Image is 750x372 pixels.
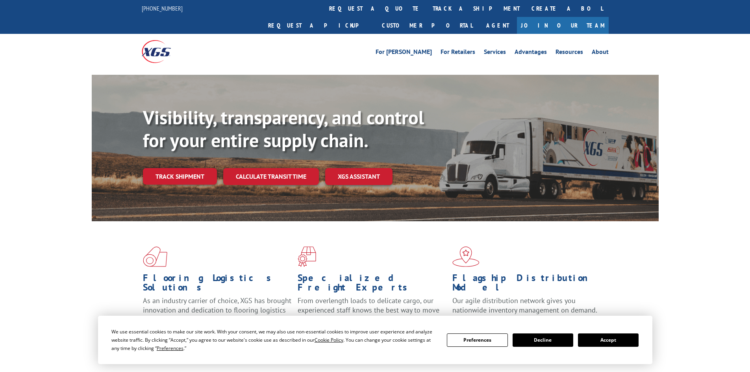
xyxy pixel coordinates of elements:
a: Agent [478,17,517,34]
img: xgs-icon-flagship-distribution-model-red [452,246,480,267]
a: About [592,49,609,57]
a: XGS ASSISTANT [325,168,393,185]
a: Track shipment [143,168,217,185]
a: Advantages [515,49,547,57]
button: Preferences [447,333,507,347]
button: Decline [513,333,573,347]
img: xgs-icon-focused-on-flooring-red [298,246,316,267]
h1: Flooring Logistics Solutions [143,273,292,296]
a: Customer Portal [376,17,478,34]
div: Cookie Consent Prompt [98,316,652,364]
span: As an industry carrier of choice, XGS has brought innovation and dedication to flooring logistics... [143,296,291,324]
h1: Specialized Freight Experts [298,273,446,296]
a: Request a pickup [262,17,376,34]
a: Calculate transit time [223,168,319,185]
a: Join Our Team [517,17,609,34]
span: Cookie Policy [315,337,343,343]
a: For Retailers [441,49,475,57]
p: From overlength loads to delicate cargo, our experienced staff knows the best way to move your fr... [298,296,446,331]
a: [PHONE_NUMBER] [142,4,183,12]
a: Resources [556,49,583,57]
h1: Flagship Distribution Model [452,273,601,296]
div: We use essential cookies to make our site work. With your consent, we may also use non-essential ... [111,328,437,352]
a: Services [484,49,506,57]
span: Our agile distribution network gives you nationwide inventory management on demand. [452,296,597,315]
img: xgs-icon-total-supply-chain-intelligence-red [143,246,167,267]
b: Visibility, transparency, and control for your entire supply chain. [143,105,424,152]
a: For [PERSON_NAME] [376,49,432,57]
button: Accept [578,333,639,347]
span: Preferences [157,345,183,352]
